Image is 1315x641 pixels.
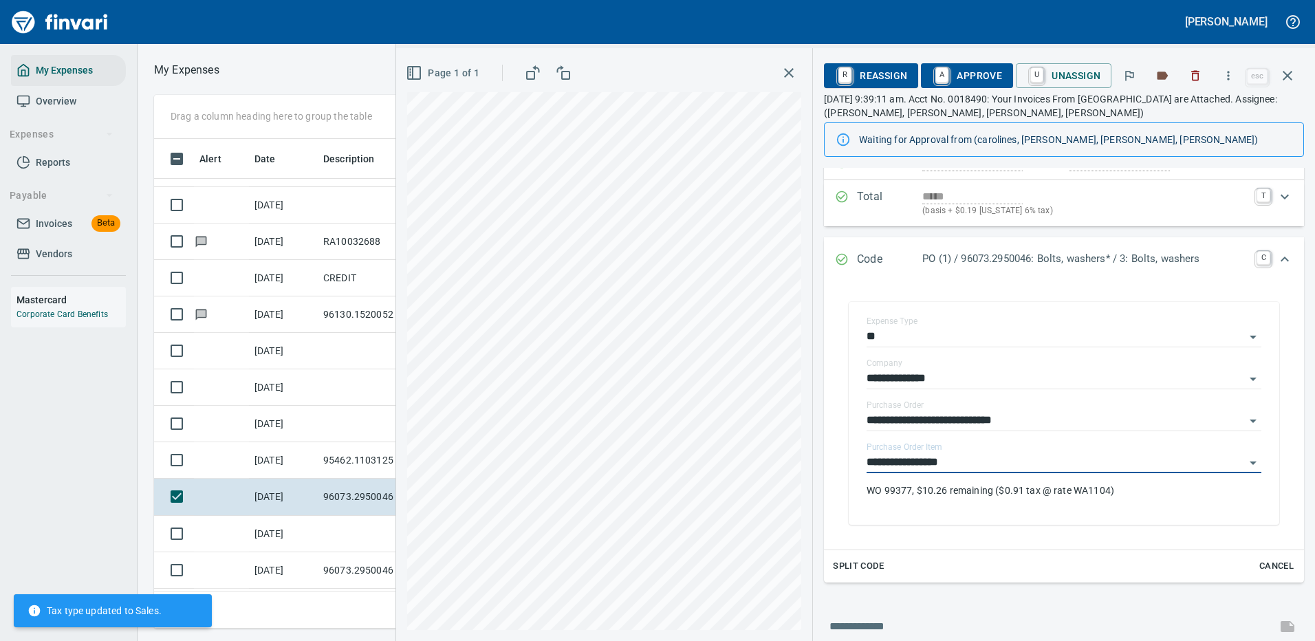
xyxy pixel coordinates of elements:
span: Approve [932,64,1002,87]
button: Discard [1180,61,1210,91]
button: Open [1243,411,1263,431]
span: Alert [199,151,239,167]
span: My Expenses [36,62,93,79]
div: Waiting for Approval from (carolines, [PERSON_NAME], [PERSON_NAME], [PERSON_NAME]) [859,127,1292,152]
span: Close invoice [1243,59,1304,92]
td: [DATE] [249,333,318,369]
a: U [1030,67,1043,83]
a: Overview [11,86,126,117]
button: [PERSON_NAME] [1182,11,1271,32]
td: [DATE] [249,406,318,442]
span: Payable [10,187,113,204]
p: PO (1) / 96073.2950046: Bolts, washers* / 3: Bolts, washers [922,251,1248,267]
p: Total [857,188,922,218]
div: Expand [824,237,1304,283]
p: Code [857,251,922,269]
td: [DATE] [249,516,318,552]
button: Open [1243,327,1263,347]
p: [DATE] 9:39:11 am. Acct No. 0018490: Your Invoices From [GEOGRAPHIC_DATA] are Attached. Assignee:... [824,92,1304,120]
td: 96073.2950046 [318,479,442,515]
span: Alert [199,151,221,167]
td: [DATE] [249,224,318,260]
span: Has messages [194,237,208,246]
span: Reassign [835,64,907,87]
button: Flag [1114,61,1144,91]
button: Open [1243,453,1263,472]
button: UUnassign [1016,63,1111,88]
button: More [1213,61,1243,91]
button: RReassign [824,63,918,88]
div: Expand [824,180,1304,226]
a: Corporate Card Benefits [17,309,108,319]
td: 18919.624019 [318,589,442,625]
span: Unassign [1027,64,1100,87]
td: [DATE] [249,187,318,224]
button: Cancel [1254,556,1298,577]
a: Vendors [11,239,126,270]
span: Date [254,151,276,167]
label: Purchase Order [867,401,924,409]
span: Tax type updated to Sales. [28,604,162,618]
label: Company [867,359,902,367]
label: Purchase Order Item [867,443,942,451]
button: AApprove [921,63,1013,88]
span: Has messages [194,309,208,318]
span: Expenses [10,126,113,143]
td: [DATE] [249,479,318,515]
button: Split Code [829,556,887,577]
td: [DATE] [249,260,318,296]
label: Expense Type [867,317,917,325]
span: Vendors [36,246,72,263]
td: CREDIT [318,260,442,296]
span: Overview [36,93,76,110]
span: Split Code [833,558,884,574]
td: 96073.2950046 [318,552,442,589]
button: Open [1243,369,1263,389]
button: Payable [4,183,119,208]
img: Finvari [8,6,111,39]
h6: Mastercard [17,292,126,307]
button: Expenses [4,122,119,147]
a: InvoicesBeta [11,208,126,239]
a: Reports [11,147,126,178]
p: My Expenses [154,62,219,78]
span: Description [323,151,375,167]
span: Description [323,151,393,167]
span: Cancel [1258,558,1295,574]
p: Drag a column heading here to group the table [171,109,372,123]
td: [DATE] [249,442,318,479]
a: R [838,67,851,83]
span: Page 1 of 1 [409,65,479,82]
div: Expand [824,283,1304,583]
td: [DATE] [249,589,318,625]
a: A [935,67,948,83]
a: T [1257,188,1270,202]
h5: [PERSON_NAME] [1185,14,1268,29]
span: Beta [91,215,120,231]
td: 95462.1103125 [318,442,442,479]
a: C [1257,251,1270,265]
td: 96130.1520052 [318,296,442,333]
td: RA10032688 [318,224,442,260]
td: [DATE] [249,552,318,589]
a: My Expenses [11,55,126,86]
a: esc [1247,69,1268,84]
p: (basis + $0.19 [US_STATE] 6% tax) [922,204,1248,218]
span: Date [254,151,294,167]
p: WO 99377, $10.26 remaining ($0.91 tax @ rate WA1104) [867,484,1261,497]
nav: breadcrumb [154,62,219,78]
td: [DATE] [249,369,318,406]
span: Invoices [36,215,72,232]
button: Labels [1147,61,1177,91]
td: [DATE] [249,296,318,333]
button: Page 1 of 1 [403,61,485,86]
span: Reports [36,154,70,171]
